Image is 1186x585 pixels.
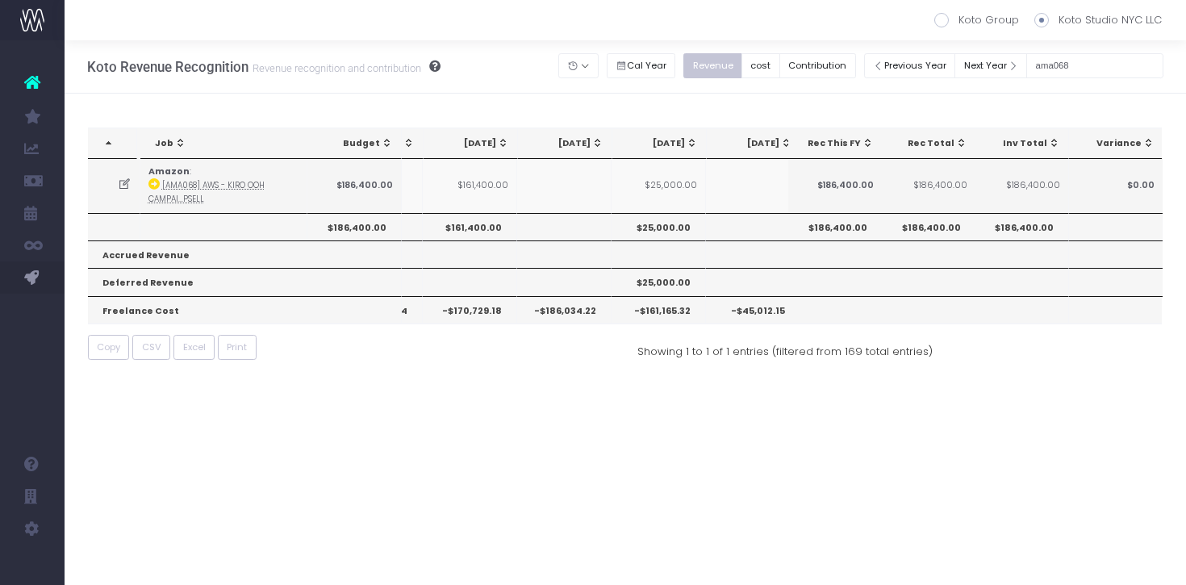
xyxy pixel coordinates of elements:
[140,159,307,212] td: :
[423,296,517,324] th: -$170,729.18
[88,335,130,360] button: Copy
[788,128,883,159] th: Rec This FY: activate to sort column ascending
[683,49,863,82] div: Small button group
[975,128,1069,159] th: Inv Total: activate to sort column ascending
[741,53,780,78] button: cost
[20,553,44,577] img: images/default_profile_image.png
[322,137,393,150] div: Budget
[155,137,303,150] div: Job
[307,159,402,212] td: $186,400.00
[607,53,676,78] button: Cal Year
[307,213,402,240] th: $186,400.00
[1026,53,1163,78] input: Search...
[864,53,956,78] button: Previous Year
[787,159,882,212] td: $186,400.00
[803,137,874,150] div: Rec This FY
[954,53,1027,78] button: Next Year
[142,341,161,354] span: CSV
[707,128,801,159] th: Oct 25: activate to sort column ascending
[1068,159,1163,212] td: $0.00
[612,268,706,295] th: $25,000.00
[227,341,247,354] span: Print
[88,128,137,159] th: : activate to sort column descending
[989,137,1060,150] div: Inv Total
[612,213,706,240] th: $25,000.00
[882,128,976,159] th: Rec Total: activate to sort column ascending
[140,128,312,159] th: Job: activate to sort column ascending
[88,268,402,295] th: Deferred Revenue
[1034,12,1162,28] label: Koto Studio NYC LLC
[787,213,882,240] th: $186,400.00
[706,296,800,324] th: -$45,012.15
[97,341,120,354] span: Copy
[518,128,612,159] th: Aug 25: activate to sort column ascending
[183,341,206,354] span: Excel
[307,128,402,159] th: Budget: activate to sort column ascending
[423,159,517,212] td: $161,400.00
[248,59,421,75] small: Revenue recognition and contribution
[612,159,706,212] td: $25,000.00
[974,159,1068,212] td: $186,400.00
[896,137,967,150] div: Rec Total
[132,335,170,360] button: CSV
[532,137,603,150] div: [DATE]
[423,213,517,240] th: $161,400.00
[1083,137,1154,150] div: Variance
[627,137,698,150] div: [DATE]
[88,296,402,324] th: Freelance Cost
[148,180,265,203] abbr: [AMA068] AWS - Kiro OOH Campaign - Campaign - Upsell
[607,49,684,82] div: Small button group
[881,213,975,240] th: $186,400.00
[218,335,257,360] button: Print
[612,128,707,159] th: Sep 25: activate to sort column ascending
[438,137,509,150] div: [DATE]
[683,53,742,78] button: Revenue
[974,213,1068,240] th: $186,400.00
[612,296,706,324] th: -$161,165.32
[721,137,792,150] div: [DATE]
[87,59,441,75] h3: Koto Revenue Recognition
[637,335,933,360] div: Showing 1 to 1 of 1 entries (filtered from 169 total entries)
[779,53,856,78] button: Contribution
[1068,128,1163,159] th: Variance: activate to sort column ascending
[517,296,612,324] th: -$186,034.22
[881,159,975,212] td: $186,400.00
[88,240,402,268] th: Accrued Revenue
[148,165,190,178] strong: Amazon
[173,335,215,360] button: Excel
[934,12,1019,28] label: Koto Group
[424,128,518,159] th: Jul 25: activate to sort column ascending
